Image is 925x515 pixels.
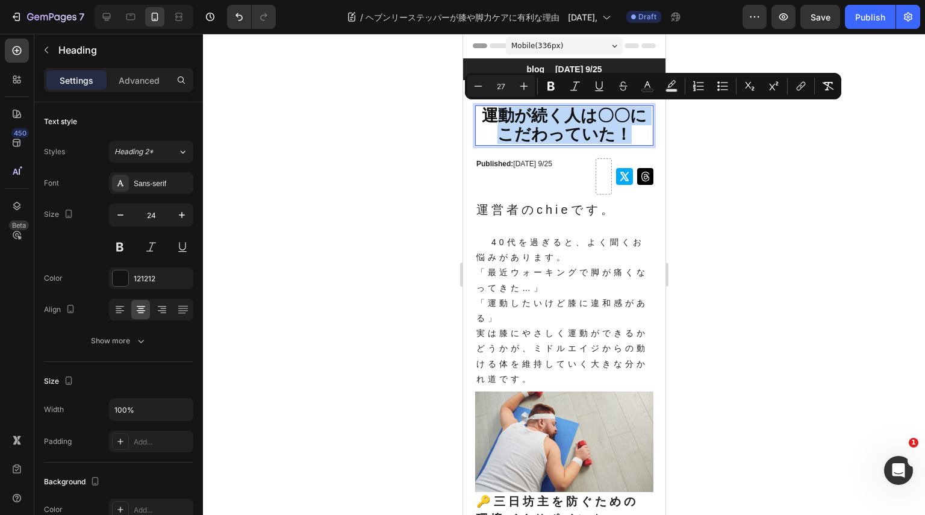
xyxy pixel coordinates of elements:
[44,116,77,127] div: Text style
[800,5,840,29] button: Save
[58,43,188,57] p: Heading
[44,302,78,318] div: Align
[638,11,656,22] span: Draft
[60,74,93,87] p: Settings
[91,335,147,347] div: Show more
[366,11,597,23] span: ヘブンリーステッパーが膝や脚力ケアに有利な理由 [DATE],
[11,128,29,138] div: 450
[13,461,175,492] strong: 三日坊主を防ぐための環境づくりポイント
[44,146,65,157] div: Styles
[134,178,190,189] div: Sans-serif
[44,474,102,490] div: Background
[44,404,64,415] div: Width
[360,11,363,23] span: /
[109,141,193,163] button: Heading 2*
[134,437,190,448] div: Add...
[44,504,63,515] div: Color
[5,5,90,29] button: 7
[79,10,84,24] p: 7
[44,373,76,390] div: Size
[909,438,918,448] span: 1
[465,73,841,99] div: Editor contextual toolbar
[114,146,154,157] span: Heading 2*
[463,34,665,515] iframe: Design area
[44,207,76,223] div: Size
[884,456,913,485] iframe: Intercom live chat
[855,11,885,23] div: Publish
[110,399,193,420] input: Auto
[134,273,190,284] div: 121212
[13,461,175,492] span: 🔑
[44,330,193,352] button: Show more
[811,12,830,22] span: Save
[44,178,59,189] div: Font
[9,220,29,230] div: Beta
[44,273,63,284] div: Color
[44,436,72,447] div: Padding
[119,74,160,87] p: Advanced
[845,5,895,29] button: Publish
[227,5,276,29] div: Undo/Redo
